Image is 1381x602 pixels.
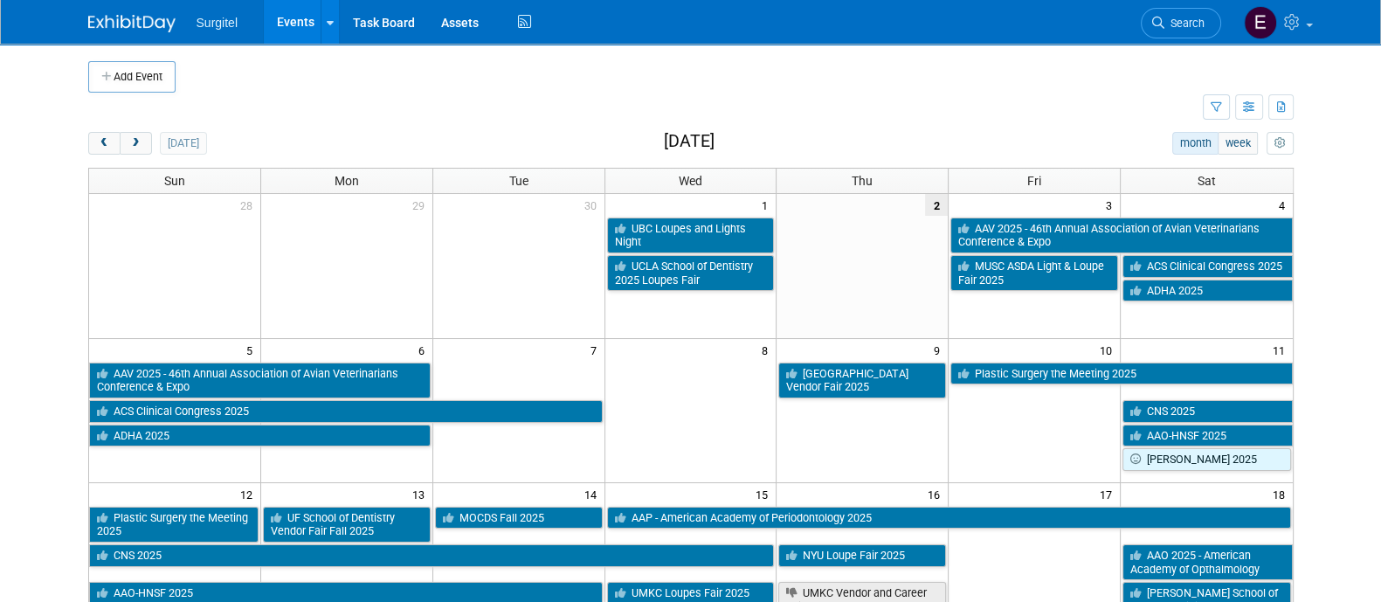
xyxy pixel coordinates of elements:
span: Mon [335,174,359,188]
span: 17 [1098,483,1120,505]
span: 13 [411,483,432,505]
a: AAV 2025 - 46th Annual Association of Avian Veterinarians Conference & Expo [950,218,1292,253]
span: Sun [164,174,185,188]
a: UBC Loupes and Lights Night [607,218,775,253]
a: ADHA 2025 [89,425,431,447]
span: 12 [238,483,260,505]
a: ACS Clinical Congress 2025 [1122,255,1292,278]
a: AAP - American Academy of Periodontology 2025 [607,507,1291,529]
a: ADHA 2025 [1122,280,1292,302]
span: 30 [583,194,604,216]
button: myCustomButton [1267,132,1293,155]
a: UF School of Dentistry Vendor Fair Fall 2025 [263,507,431,543]
span: 1 [760,194,776,216]
a: AAO 2025 - American Academy of Opthalmology [1122,544,1292,580]
span: Thu [852,174,873,188]
span: 28 [238,194,260,216]
a: MOCDS Fall 2025 [435,507,603,529]
a: CNS 2025 [89,544,775,567]
span: Search [1164,17,1205,30]
a: Plastic Surgery the Meeting 2025 [89,507,259,543]
button: prev [88,132,121,155]
a: AAV 2025 - 46th Annual Association of Avian Veterinarians Conference & Expo [89,363,431,398]
a: [GEOGRAPHIC_DATA] Vendor Fair 2025 [778,363,946,398]
span: 8 [760,339,776,361]
span: Sat [1198,174,1216,188]
span: 7 [589,339,604,361]
a: NYU Loupe Fair 2025 [778,544,946,567]
span: 6 [417,339,432,361]
h2: [DATE] [664,132,715,151]
span: 4 [1277,194,1293,216]
span: 5 [245,339,260,361]
button: [DATE] [160,132,206,155]
a: CNS 2025 [1122,400,1292,423]
button: next [120,132,152,155]
span: 29 [411,194,432,216]
button: week [1218,132,1258,155]
span: 9 [932,339,948,361]
span: Fri [1027,174,1041,188]
button: month [1172,132,1219,155]
a: UCLA School of Dentistry 2025 Loupes Fair [607,255,775,291]
i: Personalize Calendar [1274,138,1286,149]
a: Plastic Surgery the Meeting 2025 [950,363,1292,385]
a: [PERSON_NAME] 2025 [1122,448,1290,471]
a: AAO-HNSF 2025 [1122,425,1292,447]
a: MUSC ASDA Light & Loupe Fair 2025 [950,255,1118,291]
span: Surgitel [197,16,238,30]
span: 11 [1271,339,1293,361]
span: Tue [509,174,528,188]
span: 14 [583,483,604,505]
button: Add Event [88,61,176,93]
span: Wed [679,174,702,188]
span: 3 [1104,194,1120,216]
span: 15 [754,483,776,505]
span: 2 [925,194,948,216]
span: 16 [926,483,948,505]
span: 10 [1098,339,1120,361]
a: Search [1141,8,1221,38]
span: 18 [1271,483,1293,505]
a: ACS Clinical Congress 2025 [89,400,603,423]
img: Event Coordinator [1244,6,1277,39]
img: ExhibitDay [88,15,176,32]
